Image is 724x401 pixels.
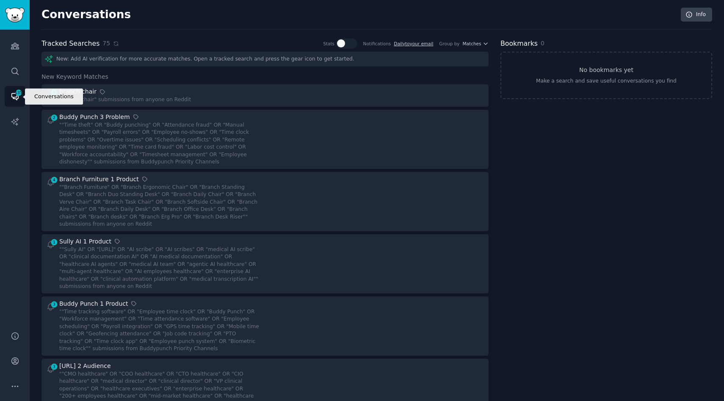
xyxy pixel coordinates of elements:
[41,84,489,107] a: 1branch chair"branch chair" submissions from anyone on Reddit
[323,41,334,47] div: Stats
[59,237,111,246] div: Sully AI 1 Product
[500,52,712,99] a: No bookmarks yetMake a search and save useful conversations you find
[59,299,128,308] div: Buddy Punch 1 Product
[50,364,58,370] span: 3
[41,296,489,356] a: 3Buddy Punch 1 Product""Time tracking software" OR "Employee time clock" OR "Buddy Punch" OR "Wor...
[59,96,191,104] div: "branch chair" submissions from anyone on Reddit
[15,90,22,96] span: 1353
[50,115,58,121] span: 2
[50,177,58,183] span: 4
[41,72,108,81] span: New Keyword Matches
[59,184,259,228] div: ""Branch Furniture" OR "Branch Ergonomic Chair" OR "Branch Standing Desk" OR "Branch Duo Standing...
[41,52,489,66] div: New: Add AI verification for more accurate matches. Open a tracked search and press the gear icon...
[5,8,25,22] img: GummySearch logo
[541,40,544,47] span: 0
[394,41,433,46] a: Dailytoyour email
[463,41,489,47] button: Matches
[59,308,259,353] div: ""Time tracking software" OR "Employee time clock" OR "Buddy Punch" OR "Workforce management" OR ...
[102,39,110,48] span: 75
[41,8,131,22] h2: Conversations
[59,362,111,371] div: [URL] 2 Audience
[500,39,538,49] h2: Bookmarks
[59,87,97,96] div: branch chair
[463,41,481,47] span: Matches
[41,234,489,293] a: 1Sully AI 1 Product""Sully AI" OR "[URL]" OR "AI scribe" OR "AI scribes" OR "medical AI scribe" O...
[59,122,259,166] div: ""Time theft" OR "Buddy punching" OR "Attendance fraud" OR "Manual timesheets" OR "Payroll errors...
[681,8,712,22] a: Info
[50,89,58,95] span: 1
[41,172,489,231] a: 4Branch Furniture 1 Product""Branch Furniture" OR "Branch Ergonomic Chair" OR "Branch Standing De...
[59,175,139,184] div: Branch Furniture 1 Product
[579,66,633,75] h3: No bookmarks yet
[50,301,58,307] span: 3
[536,77,677,85] div: Make a search and save useful conversations you find
[59,246,259,290] div: ""Sully AI" OR "[URL]" OR "AI scribe" OR "AI scribes" OR "medical AI scribe" OR "clinical documen...
[5,86,25,107] a: 1353
[439,41,459,47] div: Group by
[50,239,58,245] span: 1
[41,39,99,49] h2: Tracked Searches
[59,113,130,122] div: Buddy Punch 3 Problem
[41,110,489,169] a: 2Buddy Punch 3 Problem""Time theft" OR "Buddy punching" OR "Attendance fraud" OR "Manual timeshee...
[363,41,391,47] div: Notifications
